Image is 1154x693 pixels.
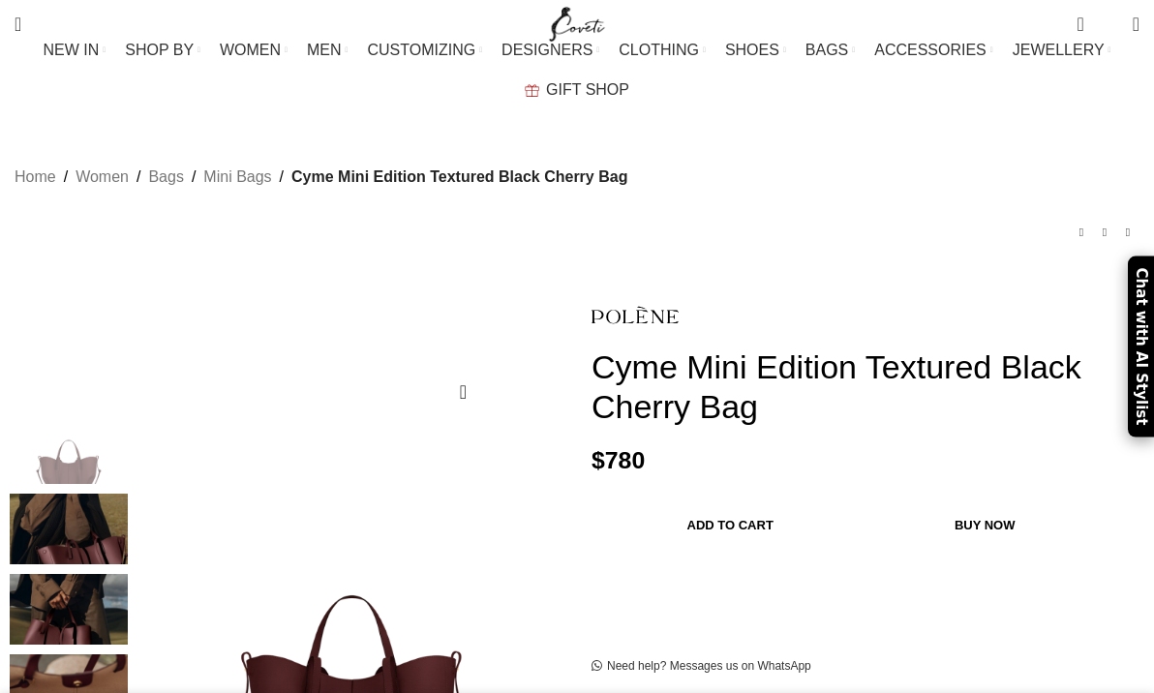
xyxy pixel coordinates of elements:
a: GIFT SHOP [525,71,629,109]
a: Previous product [1070,221,1093,244]
a: CLOTHING [619,31,706,70]
a: Search [5,5,31,44]
div: Main navigation [5,31,1149,109]
a: BAGS [805,31,855,70]
img: Polene bags [10,574,128,645]
span: 0 [1078,10,1093,24]
span: BAGS [805,41,848,59]
a: JEWELLERY [1013,31,1111,70]
button: Buy now [868,505,1101,546]
span: Cyme Mini Edition Textured Black Cherry Bag [291,165,627,190]
img: Polene bag [10,494,128,564]
bdi: 780 [592,447,645,473]
nav: Breadcrumb [15,165,627,190]
span: MEN [307,41,342,59]
a: 0 [1067,5,1093,44]
a: Next product [1116,221,1139,244]
span: SHOP BY [125,41,194,59]
img: Polene [592,292,679,338]
span: GIFT SHOP [546,80,629,99]
span: DESIGNERS [501,41,592,59]
a: NEW IN [44,31,106,70]
a: SHOP BY [125,31,200,70]
a: Mini Bags [203,165,271,190]
a: SHOES [725,31,786,70]
h1: Cyme Mini Edition Textured Black Cherry Bag [592,347,1139,427]
a: Need help? Messages us on WhatsApp [592,659,811,675]
span: $ [592,447,605,473]
span: 1 [1103,19,1117,34]
a: ACCESSORIES [874,31,993,70]
div: My Wishlist [1099,5,1118,44]
img: GiftBag [525,84,539,97]
span: ACCESSORIES [874,41,987,59]
img: Polene [10,413,128,484]
span: JEWELLERY [1013,41,1105,59]
span: NEW IN [44,41,100,59]
a: Home [15,165,56,190]
a: CUSTOMIZING [367,31,482,70]
span: WOMEN [220,41,281,59]
span: SHOES [725,41,779,59]
a: MEN [307,31,348,70]
span: CUSTOMIZING [367,41,475,59]
span: CLOTHING [619,41,699,59]
a: Bags [148,165,183,190]
iframe: Secure express checkout frame [614,561,691,600]
button: Add to cart [601,505,859,546]
a: Site logo [545,15,610,31]
a: Women [76,165,129,190]
a: WOMEN [220,31,288,70]
a: DESIGNERS [501,31,599,70]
